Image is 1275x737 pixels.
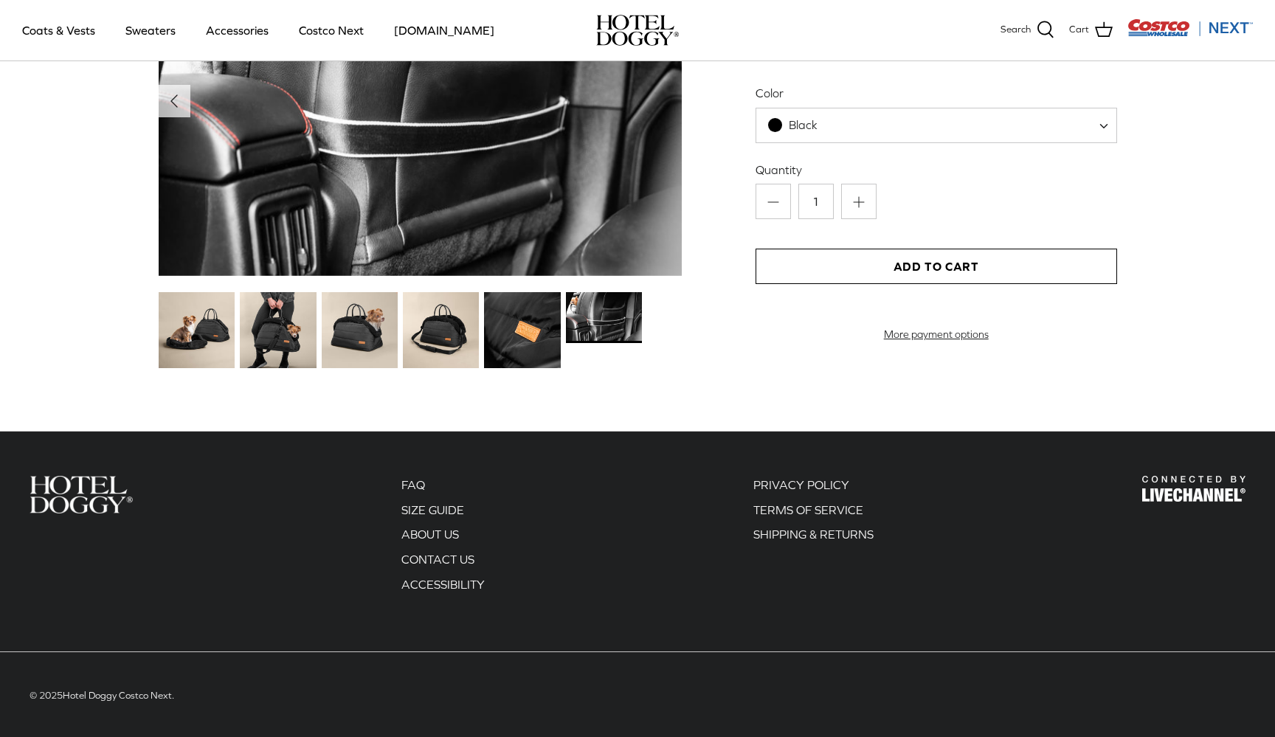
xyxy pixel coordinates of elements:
img: Costco Next [1127,18,1253,37]
a: SHIPPING & RETURNS [753,527,874,541]
button: Previous [158,85,190,117]
label: Color [756,85,1117,101]
a: hoteldoggy.com hoteldoggycom [596,15,679,46]
img: Hotel Doggy Costco Next [1142,476,1245,502]
input: Quantity [798,184,834,219]
div: Secondary navigation [387,476,500,600]
a: TERMS OF SERVICE [753,503,863,516]
a: Cart [1069,21,1113,40]
a: [DOMAIN_NAME] [381,5,508,55]
a: PRIVACY POLICY [753,478,849,491]
label: Quantity [756,162,1117,178]
span: Black [789,118,818,131]
a: Hotel Doggy Costco Next [63,690,172,701]
a: CONTACT US [401,553,474,566]
a: Accessories [193,5,282,55]
span: © 2025 . [30,690,174,701]
span: Search [1001,22,1031,38]
img: Hotel Doggy Costco Next [30,476,133,513]
span: Black [756,117,848,133]
span: Black [756,108,1117,143]
a: ACCESSIBILITY [401,578,485,591]
a: FAQ [401,478,425,491]
button: Add to Cart [756,249,1117,284]
span: Cart [1069,22,1089,38]
a: SIZE GUIDE [401,503,464,516]
a: Sweaters [112,5,189,55]
a: Costco Next [286,5,377,55]
div: Secondary navigation [739,476,888,600]
a: Visit Costco Next [1127,28,1253,39]
a: More payment options [756,328,1117,341]
a: Search [1001,21,1054,40]
a: Coats & Vests [9,5,108,55]
a: ABOUT US [401,527,459,541]
img: hoteldoggycom [596,15,679,46]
